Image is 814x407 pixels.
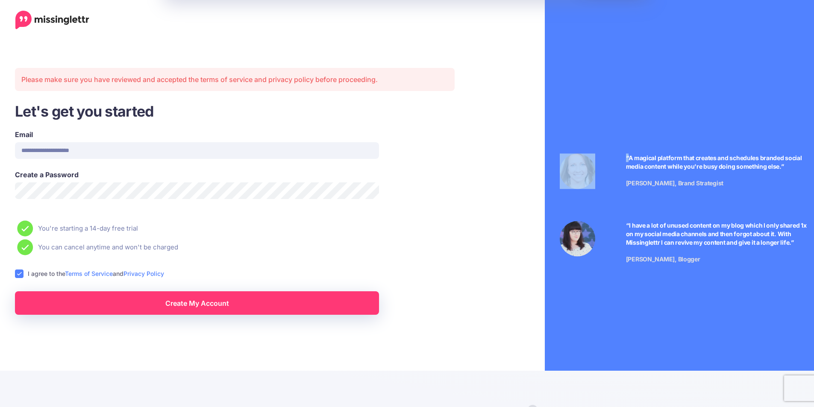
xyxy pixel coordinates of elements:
img: Testimonial by Jeniffer Kosche [560,221,595,256]
li: You can cancel anytime and won't be charged [15,239,455,255]
a: Home [15,11,89,29]
span: [PERSON_NAME], Brand Strategist [626,179,723,186]
label: Email [15,129,379,140]
span: [PERSON_NAME], Blogger [626,255,700,262]
h3: Let's get you started [15,102,455,121]
p: “I have a lot of unused content on my blog which I only shared 1x on my social media channels and... [626,221,811,246]
a: Create My Account [15,291,379,315]
img: Testimonial by Laura Stanik [560,153,595,189]
li: You're starting a 14-day free trial [15,220,455,237]
p: “A magical platform that creates and schedules branded social media content while you're busy doi... [626,153,811,170]
div: Please make sure you have reviewed and accepted the terms of service and privacy policy before pr... [15,68,455,91]
label: Create a Password [15,170,379,180]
